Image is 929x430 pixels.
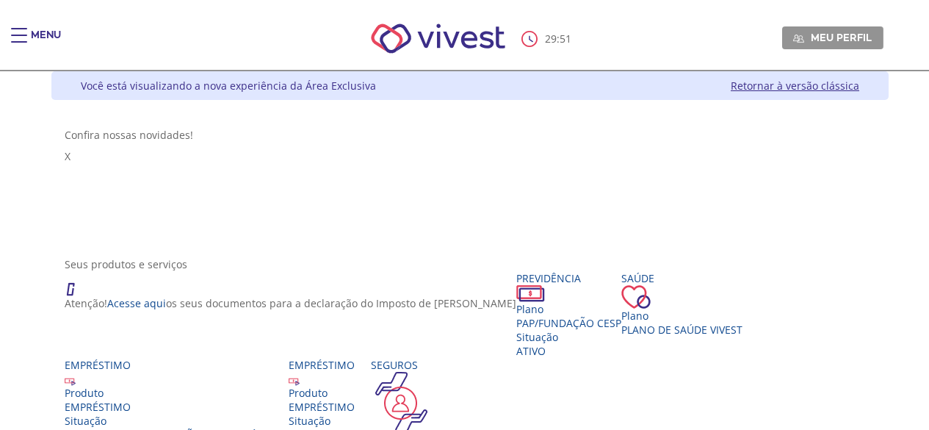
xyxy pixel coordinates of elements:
[621,271,742,285] div: Saúde
[621,309,742,323] div: Plano
[65,257,875,271] div: Seus produtos e serviços
[782,26,883,49] a: Meu perfil
[621,271,742,337] a: Saúde PlanoPlano de Saúde VIVEST
[560,32,571,46] span: 51
[81,79,376,93] div: Você está visualizando a nova experiência da Área Exclusiva
[65,414,289,428] div: Situação
[31,28,61,57] div: Menu
[289,400,371,414] div: EMPRÉSTIMO
[545,32,557,46] span: 29
[811,31,872,44] span: Meu perfil
[516,271,621,285] div: Previdência
[516,316,621,330] span: PAP/Fundação CESP
[516,285,545,302] img: ico_dinheiro.png
[65,128,875,142] div: Confira nossas novidades!
[516,330,621,344] div: Situação
[289,386,371,400] div: Produto
[107,296,166,310] a: Acesse aqui
[621,323,742,337] span: Plano de Saúde VIVEST
[65,400,289,414] div: EMPRÉSTIMO
[65,375,76,386] img: ico_emprestimo.svg
[289,375,300,386] img: ico_emprestimo.svg
[65,128,875,243] section: <span lang="pt-BR" dir="ltr">Visualizador do Conteúdo da Web</span> 1
[516,302,621,316] div: Plano
[65,358,289,372] div: Empréstimo
[731,79,859,93] a: Retornar à versão clássica
[793,33,804,44] img: Meu perfil
[516,271,621,358] a: Previdência PlanoPAP/Fundação CESP SituaçãoAtivo
[521,31,574,47] div: :
[621,285,651,309] img: ico_coracao.png
[65,149,71,163] span: X
[355,7,521,70] img: Vivest
[65,386,289,400] div: Produto
[516,344,546,358] span: Ativo
[65,296,516,310] p: Atenção! os seus documentos para a declaração do Imposto de [PERSON_NAME]
[289,358,371,372] div: Empréstimo
[65,271,90,296] img: ico_atencao.png
[289,414,371,428] div: Situação
[371,358,552,372] div: Seguros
